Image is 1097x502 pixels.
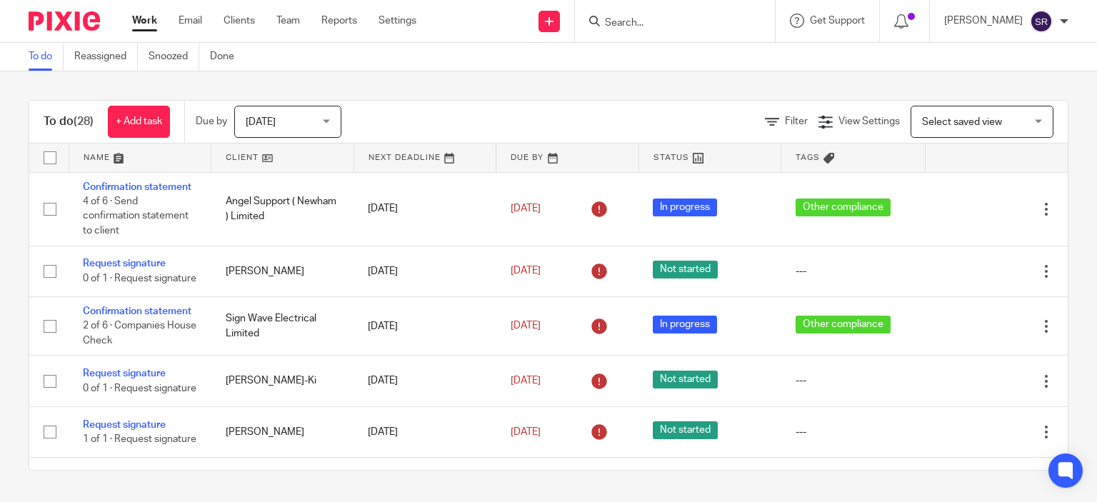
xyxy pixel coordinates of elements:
a: Done [210,43,245,71]
a: Reassigned [74,43,138,71]
span: 1 of 1 · Request signature [83,434,196,444]
a: Email [179,14,202,28]
a: Confirmation statement [83,182,191,192]
td: [DATE] [354,356,496,406]
div: --- [796,264,911,278]
span: 0 of 1 · Request signature [83,273,196,283]
p: Due by [196,114,227,129]
span: (28) [74,116,94,127]
span: [DATE] [511,321,541,331]
td: [PERSON_NAME] [211,406,354,457]
p: [PERSON_NAME] [944,14,1023,28]
a: Reports [321,14,357,28]
span: 4 of 6 · Send confirmation statement to client [83,196,189,236]
td: [PERSON_NAME] [211,246,354,296]
img: svg%3E [1030,10,1053,33]
a: Snoozed [149,43,199,71]
span: Other compliance [796,199,891,216]
div: --- [796,373,911,388]
span: Not started [653,371,718,388]
td: [PERSON_NAME]-Ki [211,356,354,406]
h1: To do [44,114,94,129]
span: Filter [785,116,808,126]
a: Request signature [83,420,166,430]
span: 2 of 6 · Companies House Check [83,321,196,346]
a: Settings [379,14,416,28]
span: In progress [653,316,717,333]
span: [DATE] [246,117,276,127]
td: [DATE] [354,296,496,355]
span: Get Support [810,16,865,26]
span: Select saved view [922,117,1002,127]
a: Team [276,14,300,28]
a: + Add task [108,106,170,138]
a: Work [132,14,157,28]
td: Angel Support ( Newham ) Limited [211,172,354,246]
a: Confirmation statement [83,306,191,316]
span: [DATE] [511,376,541,386]
td: Sign Wave Electrical Limited [211,296,354,355]
td: [DATE] [354,172,496,246]
a: Request signature [83,258,166,268]
input: Search [603,17,732,30]
span: 0 of 1 · Request signature [83,383,196,393]
span: Tags [796,154,820,161]
span: [DATE] [511,427,541,437]
td: [DATE] [354,246,496,296]
a: Request signature [83,368,166,378]
span: View Settings [838,116,900,126]
div: --- [796,425,911,439]
span: Not started [653,421,718,439]
span: [DATE] [511,266,541,276]
span: In progress [653,199,717,216]
td: [DATE] [354,406,496,457]
span: [DATE] [511,204,541,214]
span: Not started [653,261,718,278]
a: To do [29,43,64,71]
span: Other compliance [796,316,891,333]
a: Clients [224,14,255,28]
img: Pixie [29,11,100,31]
